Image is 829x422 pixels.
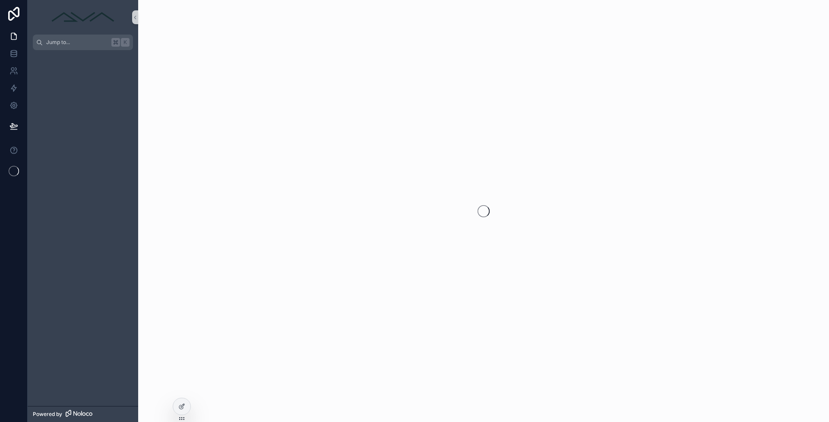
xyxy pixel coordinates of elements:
a: Powered by [28,406,138,422]
span: Jump to... [46,39,108,46]
button: Jump to...K [33,35,133,50]
span: Powered by [33,411,62,418]
img: App logo [48,10,117,24]
span: K [122,39,129,46]
div: scrollable content [28,50,138,66]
